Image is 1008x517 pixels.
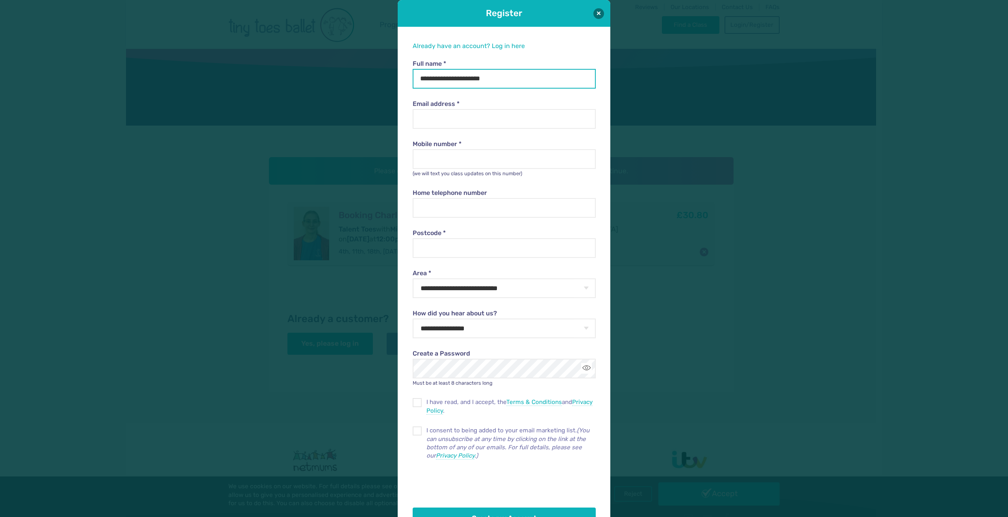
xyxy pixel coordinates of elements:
[436,452,474,460] a: Privacy Policy
[420,7,588,19] h1: Register
[581,363,592,374] button: Toggle password visibility
[413,42,525,50] a: Already have an account? Log in here
[413,170,522,176] small: (we will text you class updates on this number)
[413,380,493,386] small: Must be at least 8 characters long
[413,269,595,278] label: Area *
[413,59,595,68] label: Full name *
[413,189,595,197] label: Home telephone number
[426,426,596,460] p: I consent to being added to your email marketing list.
[426,398,593,414] a: Privacy Policy
[413,229,595,237] label: Postcode *
[506,398,562,406] a: Terms & Conditions
[413,349,595,358] label: Create a Password
[413,100,595,108] label: Email address *
[413,309,595,318] label: How did you hear about us?
[413,468,532,499] iframe: reCAPTCHA
[426,398,596,415] span: I have read, and I accept, the and .
[413,140,595,148] label: Mobile number *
